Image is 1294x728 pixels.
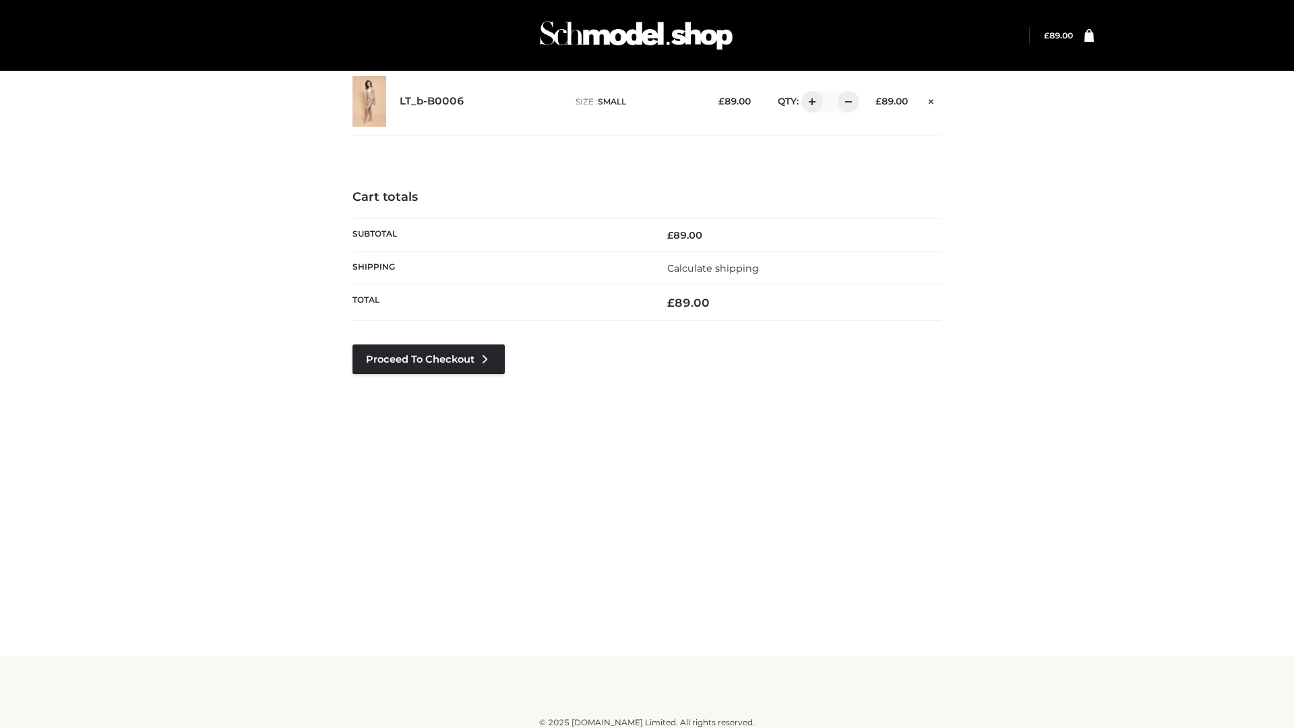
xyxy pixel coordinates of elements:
th: Total [352,285,647,321]
h4: Cart totals [352,190,942,205]
span: £ [667,229,673,241]
span: £ [1044,30,1049,40]
p: size : [576,96,698,108]
bdi: 89.00 [667,296,710,309]
a: LT_b-B0006 [400,95,464,108]
a: £89.00 [1044,30,1073,40]
span: £ [875,96,882,107]
a: Calculate shipping [667,262,759,274]
span: SMALL [598,96,626,107]
a: Remove this item [921,91,942,109]
div: QTY: [764,91,855,113]
a: Proceed to Checkout [352,344,505,374]
th: Subtotal [352,218,647,251]
span: £ [718,96,725,107]
bdi: 89.00 [667,229,702,241]
img: Schmodel Admin 964 [535,9,737,62]
bdi: 89.00 [1044,30,1073,40]
bdi: 89.00 [718,96,751,107]
span: £ [667,296,675,309]
th: Shipping [352,251,647,284]
bdi: 89.00 [875,96,908,107]
img: LT_b-B0006 - SMALL [352,76,386,127]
